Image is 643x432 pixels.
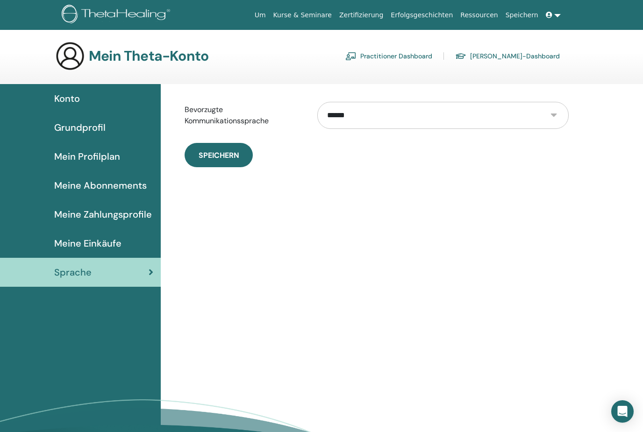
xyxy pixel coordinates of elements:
div: Open Intercom Messenger [611,400,634,423]
img: graduation-cap.svg [455,52,466,60]
img: logo.png [62,5,173,26]
label: Bevorzugte Kommunikationssprache [178,101,310,130]
span: Meine Zahlungsprofile [54,207,152,221]
span: Meine Abonnements [54,178,147,192]
span: Mein Profilplan [54,149,120,163]
span: Sprache [54,265,92,279]
a: Ressourcen [457,7,501,24]
span: Speichern [199,150,239,160]
img: generic-user-icon.jpg [55,41,85,71]
span: Meine Einkäufe [54,236,121,250]
a: Zertifizierung [336,7,387,24]
img: chalkboard-teacher.svg [345,52,357,60]
span: Konto [54,92,80,106]
a: Erfolgsgeschichten [387,7,457,24]
a: Um [251,7,270,24]
a: Speichern [502,7,542,24]
button: Speichern [185,143,253,167]
a: Kurse & Seminare [270,7,336,24]
a: Practitioner Dashboard [345,49,432,64]
a: [PERSON_NAME]-Dashboard [455,49,560,64]
span: Grundprofil [54,120,106,135]
h3: Mein Theta-Konto [89,48,208,64]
